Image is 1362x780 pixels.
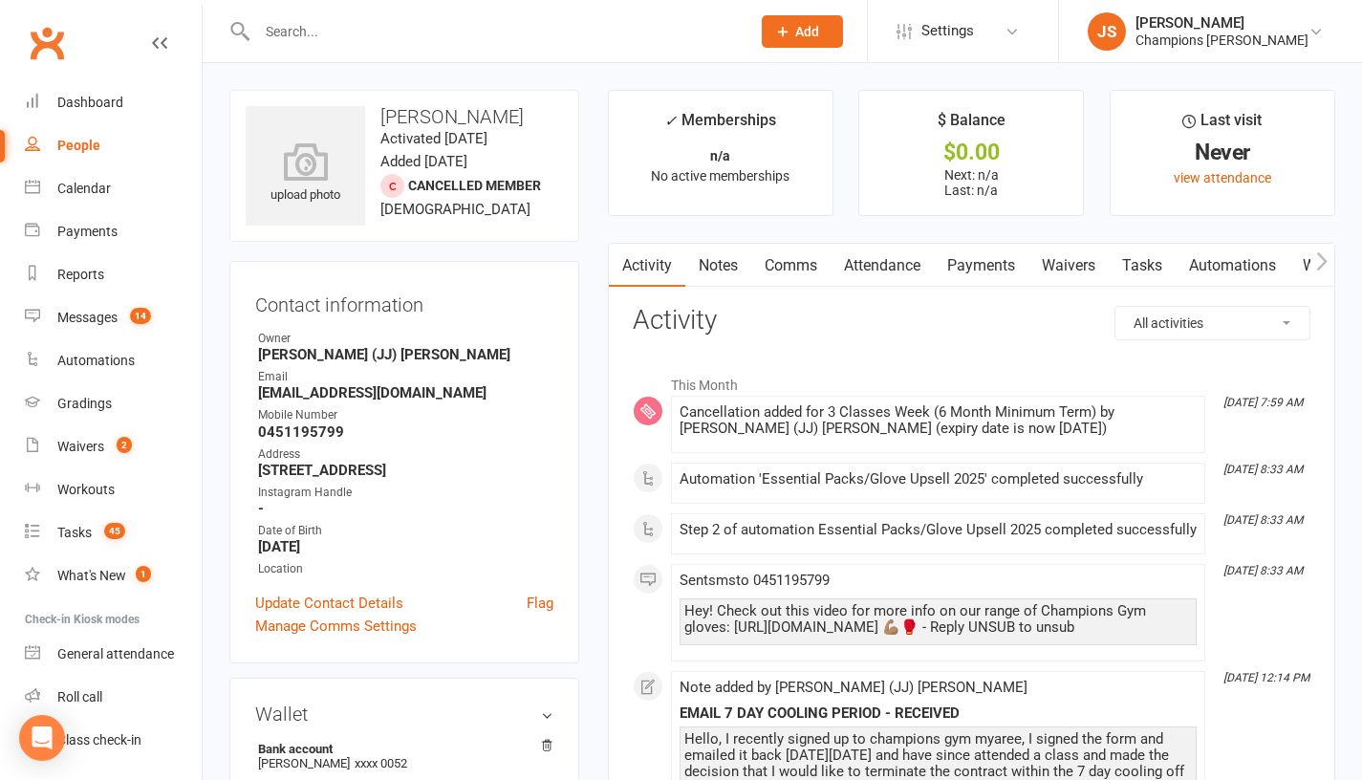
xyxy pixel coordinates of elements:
h3: [PERSON_NAME] [246,106,563,127]
a: Waivers 2 [25,425,202,468]
div: EMAIL 7 DAY COOLING PERIOD - RECEIVED [680,705,1197,722]
div: JS [1088,12,1126,51]
i: [DATE] 8:33 AM [1223,513,1303,527]
a: Automations [1176,244,1289,288]
a: Payments [934,244,1028,288]
div: Gradings [57,396,112,411]
a: Workouts [25,468,202,511]
a: Tasks 45 [25,511,202,554]
div: Last visit [1182,108,1262,142]
div: Never [1128,142,1317,162]
div: Automation 'Essential Packs/Glove Upsell 2025' completed successfully [680,471,1197,487]
div: General attendance [57,646,174,661]
a: view attendance [1174,170,1271,185]
a: Tasks [1109,244,1176,288]
i: ✓ [664,112,677,130]
strong: [STREET_ADDRESS] [258,462,553,479]
li: [PERSON_NAME] [255,739,553,773]
input: Search... [251,18,737,45]
a: Class kiosk mode [25,719,202,762]
div: Reports [57,267,104,282]
div: Date of Birth [258,522,553,540]
strong: Bank account [258,742,544,756]
a: Payments [25,210,202,253]
strong: [PERSON_NAME] (JJ) [PERSON_NAME] [258,346,553,363]
a: Notes [685,244,751,288]
div: What's New [57,568,126,583]
div: Automations [57,353,135,368]
a: Automations [25,339,202,382]
div: Email [258,368,553,386]
time: Added [DATE] [380,153,467,170]
span: Sent sms to 0451195799 [680,572,830,589]
span: No active memberships [651,168,789,184]
a: Flag [527,592,553,615]
i: [DATE] 8:33 AM [1223,463,1303,476]
button: Add [762,15,843,48]
a: Comms [751,244,831,288]
div: Step 2 of automation Essential Packs/Glove Upsell 2025 completed successfully [680,522,1197,538]
div: Calendar [57,181,111,196]
div: Class check-in [57,732,141,747]
i: [DATE] 7:59 AM [1223,396,1303,409]
div: Hey! Check out this video for more info on our range of Champions Gym gloves: [URL][DOMAIN_NAME] ... [684,603,1192,636]
h3: Wallet [255,704,553,725]
div: Location [258,560,553,578]
div: $0.00 [876,142,1066,162]
i: [DATE] 8:33 AM [1223,564,1303,577]
i: [DATE] 12:14 PM [1223,671,1309,684]
div: Tasks [57,525,92,540]
span: Add [795,24,819,39]
a: Messages 14 [25,296,202,339]
div: Address [258,445,553,464]
a: Waivers [1028,244,1109,288]
div: Note added by [PERSON_NAME] (JJ) [PERSON_NAME] [680,680,1197,696]
div: Roll call [57,689,102,704]
div: Messages [57,310,118,325]
div: Workouts [57,482,115,497]
strong: [EMAIL_ADDRESS][DOMAIN_NAME] [258,384,553,401]
a: Dashboard [25,81,202,124]
li: This Month [633,365,1310,396]
a: Reports [25,253,202,296]
div: Memberships [664,108,776,143]
div: Waivers [57,439,104,454]
span: 2 [117,437,132,453]
a: Roll call [25,676,202,719]
span: Settings [921,10,974,53]
span: xxxx 0052 [355,756,407,770]
div: People [57,138,100,153]
a: What's New1 [25,554,202,597]
p: Next: n/a Last: n/a [876,167,1066,198]
a: Calendar [25,167,202,210]
div: Owner [258,330,553,348]
div: Payments [57,224,118,239]
a: Activity [609,244,685,288]
a: People [25,124,202,167]
strong: n/a [710,148,730,163]
h3: Contact information [255,287,553,315]
div: Cancellation added for 3 Classes Week (6 Month Minimum Term) by [PERSON_NAME] (JJ) [PERSON_NAME] ... [680,404,1197,437]
div: Open Intercom Messenger [19,715,65,761]
strong: - [258,500,553,517]
div: upload photo [246,142,365,206]
div: $ Balance [938,108,1005,142]
span: [DEMOGRAPHIC_DATA] [380,201,530,218]
a: General attendance kiosk mode [25,633,202,676]
a: Clubworx [23,19,71,67]
span: 14 [130,308,151,324]
time: Activated [DATE] [380,130,487,147]
h3: Activity [633,306,1310,336]
div: Mobile Number [258,406,553,424]
a: Update Contact Details [255,592,403,615]
span: Cancelled member [408,178,541,193]
a: Attendance [831,244,934,288]
div: Instagram Handle [258,484,553,502]
span: 45 [104,523,125,539]
span: 1 [136,566,151,582]
strong: [DATE] [258,538,553,555]
strong: 0451195799 [258,423,553,441]
div: Dashboard [57,95,123,110]
a: Manage Comms Settings [255,615,417,638]
a: Gradings [25,382,202,425]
